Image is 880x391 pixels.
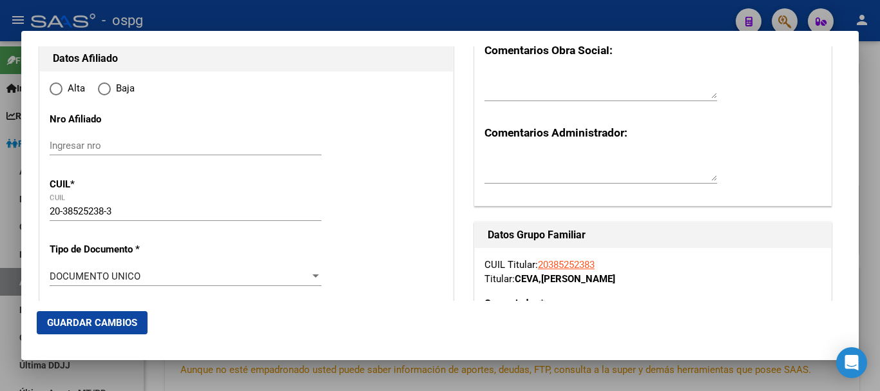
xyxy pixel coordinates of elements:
[539,273,541,285] span: ,
[50,177,167,192] p: CUIL
[484,42,821,59] h3: Comentarios Obra Social:
[484,296,586,311] p: Gerenciador *
[62,81,85,96] span: Alta
[37,311,148,334] button: Guardar Cambios
[53,51,440,66] h1: Datos Afiliado
[47,317,137,329] span: Guardar Cambios
[538,259,595,271] a: 20385252383
[515,273,615,285] strong: CEVA [PERSON_NAME]
[488,227,818,243] h1: Datos Grupo Familiar
[50,271,140,282] span: DOCUMENTO UNICO
[484,124,821,141] h3: Comentarios Administrador:
[111,81,135,96] span: Baja
[50,242,167,257] p: Tipo de Documento *
[50,112,167,127] p: Nro Afiliado
[484,258,821,287] div: CUIL Titular: Titular:
[836,347,867,378] div: Open Intercom Messenger
[50,85,148,97] mat-radio-group: Elija una opción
